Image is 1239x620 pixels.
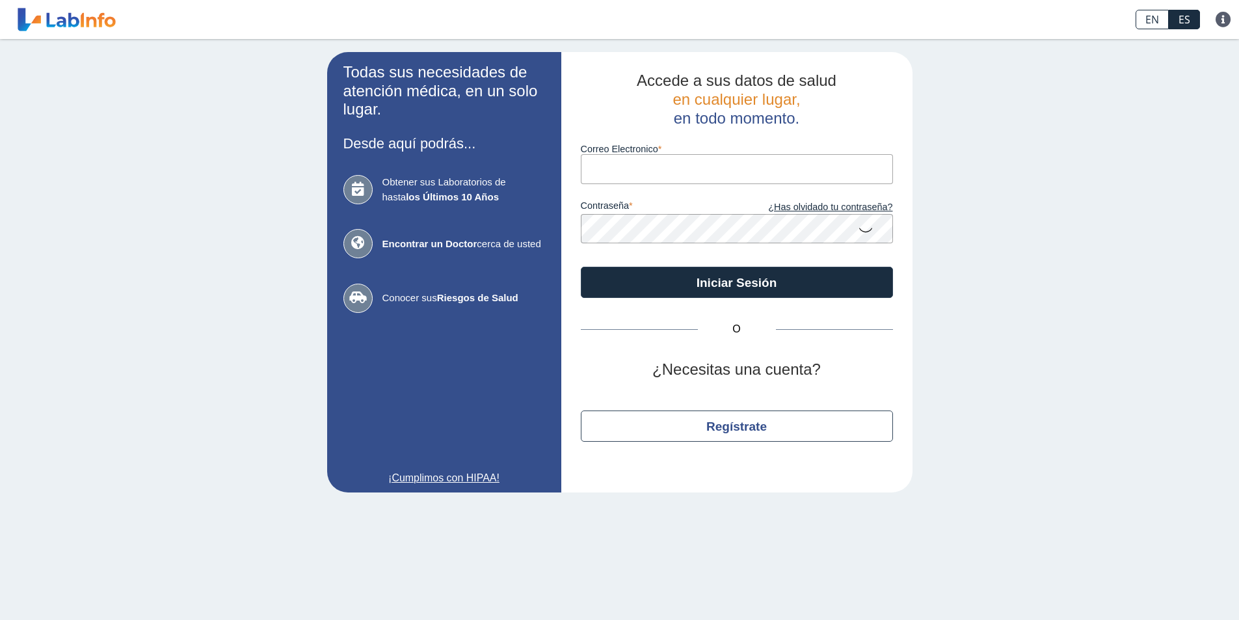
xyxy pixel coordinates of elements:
b: Riesgos de Salud [437,292,518,303]
label: contraseña [581,200,737,215]
span: Conocer sus [382,291,545,306]
button: Regístrate [581,411,893,442]
span: O [698,321,776,337]
a: EN [1136,10,1169,29]
a: ¿Has olvidado tu contraseña? [737,200,893,215]
span: en todo momento. [674,109,799,127]
button: Iniciar Sesión [581,267,893,298]
h2: ¿Necesitas una cuenta? [581,360,893,379]
a: ES [1169,10,1200,29]
h2: Todas sus necesidades de atención médica, en un solo lugar. [343,63,545,119]
label: Correo Electronico [581,144,893,154]
b: Encontrar un Doctor [382,238,477,249]
span: en cualquier lugar, [673,90,800,108]
span: Obtener sus Laboratorios de hasta [382,175,545,204]
span: cerca de usted [382,237,545,252]
a: ¡Cumplimos con HIPAA! [343,470,545,486]
h3: Desde aquí podrás... [343,135,545,152]
span: Accede a sus datos de salud [637,72,836,89]
b: los Últimos 10 Años [406,191,499,202]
